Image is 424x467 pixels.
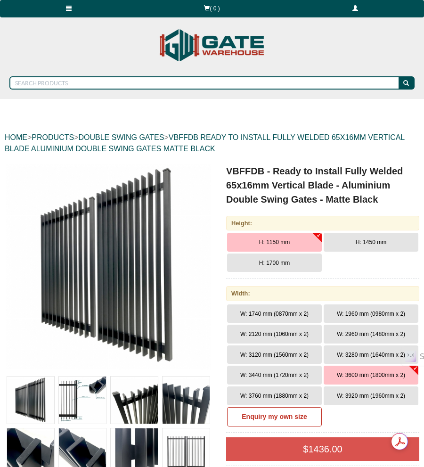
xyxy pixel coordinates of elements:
[240,372,309,378] span: W: 3440 mm (1720mm x 2)
[337,393,405,399] span: W: 3920 mm (1960mm x 2)
[227,233,322,252] button: H: 1150 mm
[157,24,267,67] img: Gate Warehouse
[324,233,418,252] button: H: 1450 mm
[59,377,106,424] img: VBFFDB - Ready to Install Fully Welded 65x16mm Vertical Blade - Aluminium Double Swing Gates - Ma...
[5,133,27,141] a: HOME
[259,239,290,246] span: H: 1150 mm
[240,352,309,358] span: W: 3120 mm (1560mm x 2)
[337,352,405,358] span: W: 3280 mm (1640mm x 2)
[226,286,419,301] div: Width:
[337,331,405,337] span: W: 2960 mm (1480mm x 2)
[324,325,418,344] button: W: 2960 mm (1480mm x 2)
[227,325,322,344] button: W: 2120 mm (1060mm x 2)
[227,304,322,323] button: W: 1740 mm (0870mm x 2)
[324,304,418,323] button: W: 1960 mm (0980mm x 2)
[227,407,322,427] a: Enquiry my own size
[7,377,54,424] img: VBFFDB - Ready to Install Fully Welded 65x16mm Vertical Blade - Aluminium Double Swing Gates - Ma...
[5,123,419,164] div: > > >
[32,133,74,141] a: PRODUCTS
[337,372,405,378] span: W: 3600 mm (1800mm x 2)
[324,386,418,405] button: W: 3920 mm (1960mm x 2)
[227,366,322,385] button: W: 3440 mm (1720mm x 2)
[9,76,400,90] input: SEARCH PRODUCTS
[242,413,307,420] b: Enquiry my own size
[226,216,419,230] div: Height:
[111,377,158,424] img: VBFFDB - Ready to Install Fully Welded 65x16mm Vertical Blade - Aluminium Double Swing Gates - Ma...
[226,437,419,461] div: $
[227,254,322,272] button: H: 1700 mm
[240,311,309,317] span: W: 1740 mm (0870mm x 2)
[227,386,322,405] button: W: 3760 mm (1880mm x 2)
[337,311,405,317] span: W: 1960 mm (0980mm x 2)
[78,133,164,141] a: DOUBLE SWING GATES
[5,133,405,153] a: VBFFDB READY TO INSTALL FULLY WELDED 65X16MM VERTICAL BLADE ALUMINIUM DOUBLE SWING GATES MATTE BLACK
[259,260,290,266] span: H: 1700 mm
[324,366,418,385] button: W: 3600 mm (1800mm x 2)
[227,345,322,364] button: W: 3120 mm (1560mm x 2)
[324,345,418,364] button: W: 3280 mm (1640mm x 2)
[240,331,309,337] span: W: 2120 mm (1060mm x 2)
[6,164,211,369] img: VBFFDB - Ready to Install Fully Welded 65x16mm Vertical Blade - Aluminium Double Swing Gates - Ma...
[226,164,419,206] h1: VBFFDB - Ready to Install Fully Welded 65x16mm Vertical Blade - Aluminium Double Swing Gates - Ma...
[163,377,210,424] img: VBFFDB - Ready to Install Fully Welded 65x16mm Vertical Blade - Aluminium Double Swing Gates - Ma...
[356,239,386,246] span: H: 1450 mm
[308,444,342,454] span: 1436.00
[240,393,309,399] span: W: 3760 mm (1880mm x 2)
